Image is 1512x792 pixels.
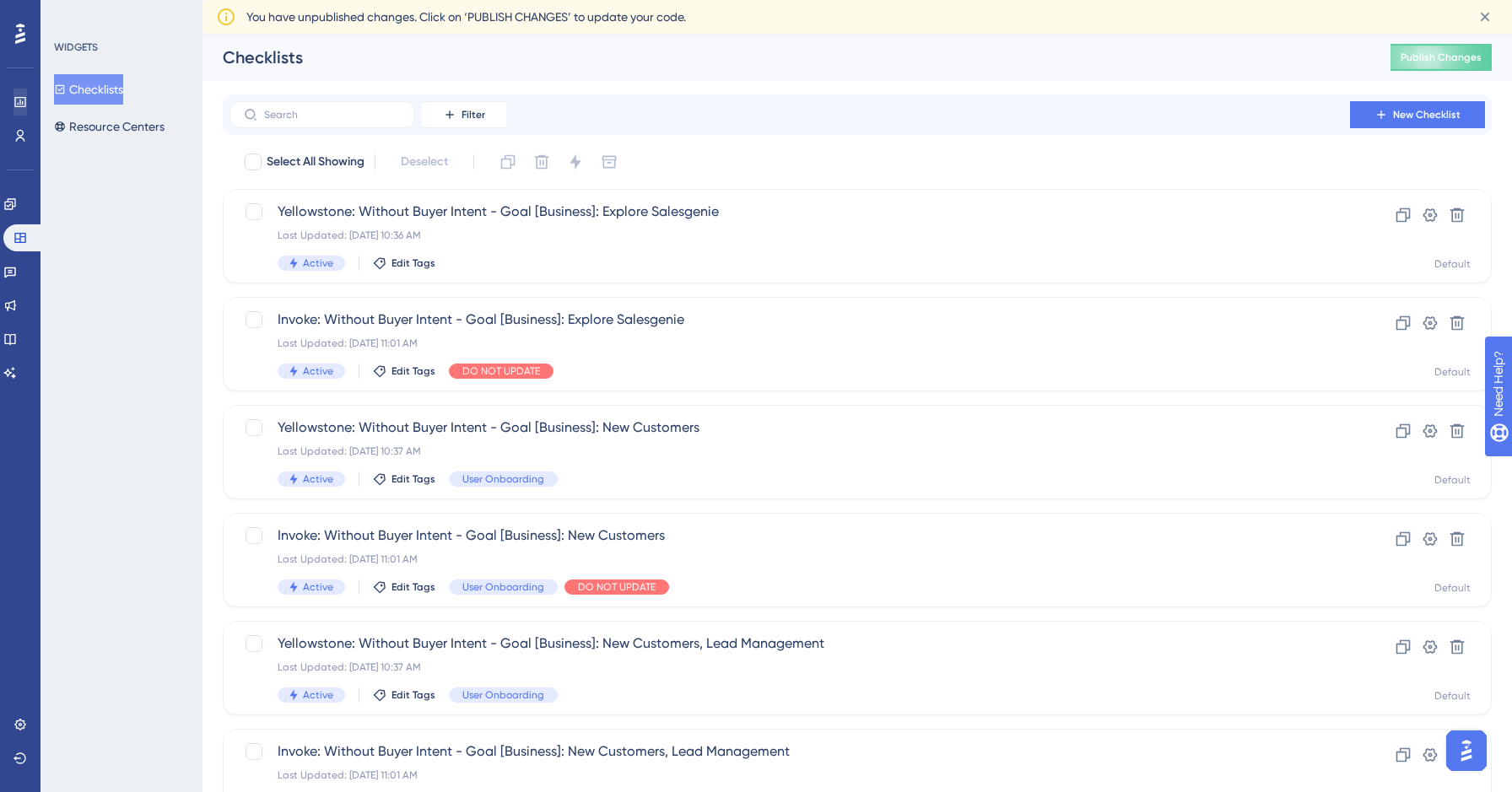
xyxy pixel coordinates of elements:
[54,111,165,142] button: Resource Centers
[1434,365,1471,379] div: Default
[278,310,1302,330] span: Invoke: Without Buyer Intent - Goal [Business]: Explore Salesgenie
[1434,689,1471,703] div: Default
[278,633,1302,654] span: Yellowstone: Without Buyer Intent - Goal [Business]: New Customers, Lead Management
[391,580,435,594] span: Edit Tags
[40,4,105,24] span: Need Help?
[386,147,463,177] button: Deselect
[462,688,544,702] span: User Onboarding
[303,472,333,486] span: Active
[373,472,435,486] button: Edit Tags
[278,337,1302,350] div: Last Updated: [DATE] 11:01 AM
[373,580,435,594] button: Edit Tags
[373,364,435,378] button: Edit Tags
[1350,101,1485,128] button: New Checklist
[373,256,435,270] button: Edit Tags
[303,364,333,378] span: Active
[1390,44,1492,71] button: Publish Changes
[264,109,401,121] input: Search
[278,768,1302,782] div: Last Updated: [DATE] 11:01 AM
[246,7,686,27] span: You have unpublished changes. Click on ‘PUBLISH CHANGES’ to update your code.
[391,472,435,486] span: Edit Tags
[391,688,435,702] span: Edit Tags
[278,444,1302,458] div: Last Updated: [DATE] 10:37 AM
[1441,725,1492,776] iframe: UserGuiding AI Assistant Launcher
[278,229,1302,242] div: Last Updated: [DATE] 10:36 AM
[278,741,1302,762] span: Invoke: Without Buyer Intent - Goal [Business]: New Customers, Lead Management
[1434,581,1471,595] div: Default
[373,688,435,702] button: Edit Tags
[278,202,1302,222] span: Yellowstone: Without Buyer Intent - Goal [Business]: Explore Salesgenie
[1434,257,1471,271] div: Default
[462,472,544,486] span: User Onboarding
[303,688,333,702] span: Active
[303,256,333,270] span: Active
[462,108,485,121] span: Filter
[278,525,1302,546] span: Invoke: Without Buyer Intent - Goal [Business]: New Customers
[278,660,1302,674] div: Last Updated: [DATE] 10:37 AM
[303,580,333,594] span: Active
[1434,473,1471,487] div: Default
[54,74,123,105] button: Checklists
[391,256,435,270] span: Edit Tags
[54,40,98,54] div: WIDGETS
[278,418,1302,438] span: Yellowstone: Without Buyer Intent - Goal [Business]: New Customers
[422,101,506,128] button: Filter
[223,46,1348,69] div: Checklists
[578,580,656,594] span: DO NOT UPDATE
[462,364,540,378] span: DO NOT UPDATE
[462,580,544,594] span: User Onboarding
[1401,51,1482,64] span: Publish Changes
[278,552,1302,566] div: Last Updated: [DATE] 11:01 AM
[391,364,435,378] span: Edit Tags
[401,152,448,172] span: Deselect
[1393,108,1461,121] span: New Checklist
[267,152,364,172] span: Select All Showing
